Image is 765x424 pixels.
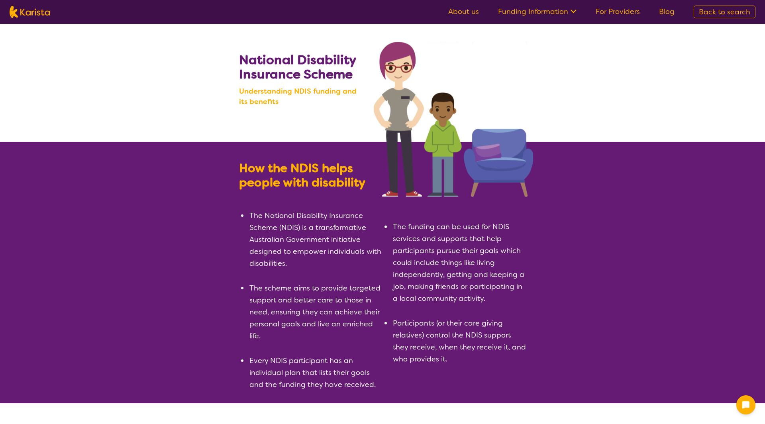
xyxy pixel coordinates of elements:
a: About us [448,7,479,16]
li: Participants (or their care giving relatives) control the NDIS support they receive, when they re... [392,317,526,365]
li: The funding can be used for NDIS services and supports that help participants pursue their goals ... [392,221,526,304]
img: Search NDIS services with Karista [374,42,533,197]
a: Funding Information [498,7,577,16]
li: The scheme aims to provide targeted support and better care to those in need, ensuring they can a... [249,282,382,342]
b: National Disability Insurance Scheme [239,51,356,82]
a: Blog [659,7,675,16]
b: How the NDIS helps people with disability [239,160,365,190]
a: Back to search [694,6,755,18]
img: Karista logo [10,6,50,18]
a: For Providers [596,7,640,16]
span: Back to search [699,7,750,17]
b: Understanding NDIS funding and its benefits [239,86,366,107]
li: The National Disability Insurance Scheme (NDIS) is a transformative Australian Government initiat... [249,210,382,269]
li: Every NDIS participant has an individual plan that lists their goals and the funding they have re... [249,355,382,391]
